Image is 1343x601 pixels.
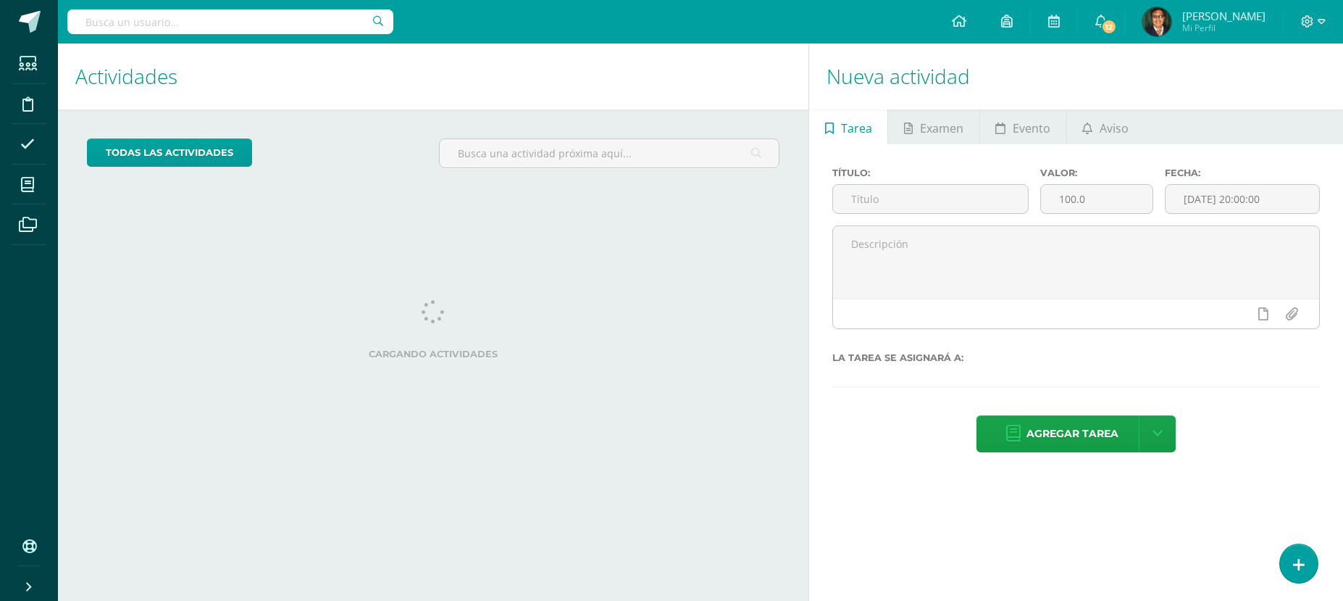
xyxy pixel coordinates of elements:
input: Título [833,185,1028,213]
span: Agregar tarea [1026,416,1118,452]
input: Fecha de entrega [1166,185,1319,213]
a: Examen [888,109,979,144]
span: [PERSON_NAME] [1182,9,1265,23]
span: Mi Perfil [1182,22,1265,34]
a: Evento [980,109,1066,144]
label: Fecha: [1165,167,1320,178]
label: La tarea se asignará a: [832,352,1320,363]
span: Tarea [841,111,872,146]
label: Título: [832,167,1029,178]
a: Aviso [1067,109,1145,144]
input: Busca un usuario... [67,9,393,34]
span: Examen [920,111,963,146]
input: Busca una actividad próxima aquí... [440,139,779,167]
label: Cargando actividades [87,349,779,360]
img: b9c1b873ac2977ebc1e76ab11d9f1297.png [1142,7,1171,36]
h1: Nueva actividad [827,43,1326,109]
span: Evento [1013,111,1050,146]
a: todas las Actividades [87,138,252,167]
h1: Actividades [75,43,791,109]
a: Tarea [809,109,887,144]
span: 12 [1101,19,1117,35]
input: Puntos máximos [1041,185,1152,213]
span: Aviso [1100,111,1129,146]
label: Valor: [1040,167,1153,178]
